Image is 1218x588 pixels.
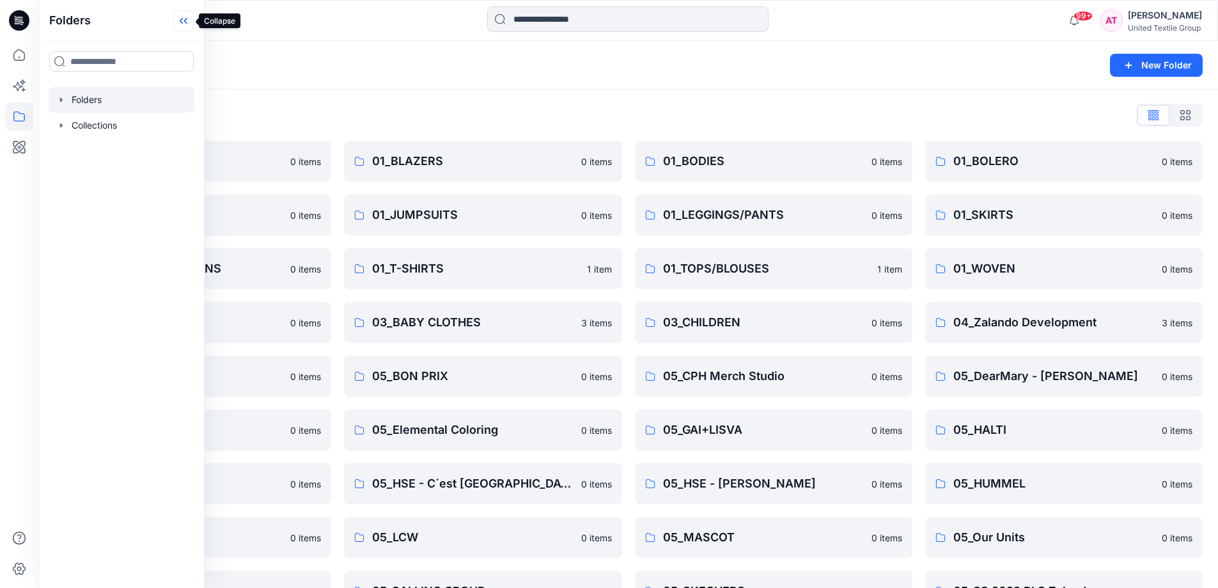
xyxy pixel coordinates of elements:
[290,477,321,491] p: 0 items
[871,531,902,544] p: 0 items
[1162,424,1192,437] p: 0 items
[663,367,864,385] p: 05_CPH Merch Studio
[635,356,912,397] a: 05_CPH Merch Studio0 items
[344,409,621,450] a: 05_Elemental Coloring0 items
[1162,209,1192,222] p: 0 items
[290,531,321,544] p: 0 items
[344,356,621,397] a: 05_BON PRIX0 items
[1162,316,1192,330] p: 3 items
[663,475,864,493] p: 05_HSE - [PERSON_NAME]
[372,367,573,385] p: 05_BON PRIX
[871,155,902,168] p: 0 items
[290,370,321,383] p: 0 items
[344,248,621,289] a: 01_T-SHIRTS1 item
[635,195,912,235] a: 01_LEGGINGS/PANTS0 items
[581,424,612,437] p: 0 items
[663,152,864,170] p: 01_BODIES
[1128,23,1202,33] div: United Textile Group
[581,531,612,544] p: 0 items
[372,314,573,331] p: 03_BABY CLOTHES
[925,141,1203,182] a: 01_BOLERO0 items
[290,262,321,276] p: 0 items
[372,528,573,546] p: 05_LCW
[587,262,612,276] p: 1 item
[1110,54,1203,77] button: New Folder
[925,248,1203,289] a: 01_WOVEN0 items
[635,302,912,343] a: 03_CHILDREN0 items
[635,409,912,450] a: 05_GAI+LISVA0 items
[953,367,1154,385] p: 05_DearMary - [PERSON_NAME]
[372,206,573,224] p: 01_JUMPSUITS
[635,141,912,182] a: 01_BODIES0 items
[663,421,864,439] p: 05_GAI+LISVA
[1162,531,1192,544] p: 0 items
[953,206,1154,224] p: 01_SKIRTS
[290,155,321,168] p: 0 items
[953,260,1154,278] p: 01_WOVEN
[372,260,579,278] p: 01_T-SHIRTS
[663,528,864,546] p: 05_MASCOT
[871,316,902,330] p: 0 items
[290,316,321,330] p: 0 items
[344,141,621,182] a: 01_BLAZERS0 items
[871,209,902,222] p: 0 items
[581,477,612,491] p: 0 items
[925,195,1203,235] a: 01_SKIRTS0 items
[953,528,1154,546] p: 05_Our Units
[635,248,912,289] a: 01_TOPS/BLOUSES1 item
[925,356,1203,397] a: 05_DearMary - [PERSON_NAME]0 items
[1162,477,1192,491] p: 0 items
[344,463,621,504] a: 05_HSE - C´est [GEOGRAPHIC_DATA]0 items
[372,421,573,439] p: 05_Elemental Coloring
[953,421,1154,439] p: 05_HALTI
[925,517,1203,558] a: 05_Our Units0 items
[1162,262,1192,276] p: 0 items
[581,370,612,383] p: 0 items
[925,463,1203,504] a: 05_HUMMEL0 items
[953,152,1154,170] p: 01_BOLERO
[290,209,321,222] p: 0 items
[1100,9,1123,32] div: AT
[871,477,902,491] p: 0 items
[953,475,1154,493] p: 05_HUMMEL
[372,475,573,493] p: 05_HSE - C´est [GEOGRAPHIC_DATA]
[925,302,1203,343] a: 04_Zalando Development3 items
[1128,8,1202,23] div: [PERSON_NAME]
[663,260,870,278] p: 01_TOPS/BLOUSES
[635,463,912,504] a: 05_HSE - [PERSON_NAME]0 items
[344,302,621,343] a: 03_BABY CLOTHES3 items
[1074,11,1093,21] span: 99+
[871,370,902,383] p: 0 items
[581,155,612,168] p: 0 items
[1162,370,1192,383] p: 0 items
[581,209,612,222] p: 0 items
[372,152,573,170] p: 01_BLAZERS
[953,314,1154,331] p: 04_Zalando Development
[344,195,621,235] a: 01_JUMPSUITS0 items
[1162,155,1192,168] p: 0 items
[290,424,321,437] p: 0 items
[663,206,864,224] p: 01_LEGGINGS/PANTS
[877,262,902,276] p: 1 item
[663,314,864,331] p: 03_CHILDREN
[925,409,1203,450] a: 05_HALTI0 items
[635,517,912,558] a: 05_MASCOT0 items
[344,517,621,558] a: 05_LCW0 items
[581,316,612,330] p: 3 items
[871,424,902,437] p: 0 items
